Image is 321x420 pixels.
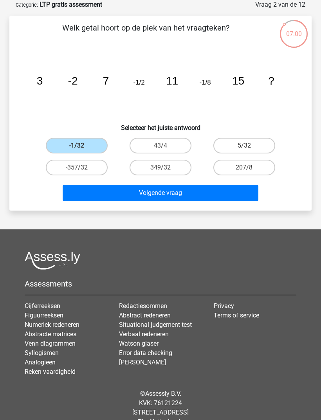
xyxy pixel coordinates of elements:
a: Venn diagrammen [25,340,76,347]
a: Privacy [214,302,234,310]
label: -357/32 [46,160,108,175]
label: -1/32 [46,138,108,153]
h6: Selecteer het juiste antwoord [22,118,299,132]
a: Reken vaardigheid [25,368,76,375]
a: Abstract redeneren [119,312,171,319]
a: Cijferreeksen [25,302,60,310]
tspan: 11 [166,75,178,87]
a: Situational judgement test [119,321,192,328]
label: 349/32 [130,160,191,175]
a: Error data checking [119,349,172,357]
tspan: ? [268,75,274,87]
strong: LTP gratis assessment [40,1,102,8]
a: Terms of service [214,312,259,319]
a: Verbaal redeneren [119,330,169,338]
label: 207/8 [213,160,275,175]
a: Numeriek redeneren [25,321,79,328]
tspan: -2 [68,75,78,87]
a: Assessly B.V. [145,390,181,397]
tspan: 15 [232,75,244,87]
div: 07:00 [279,19,308,39]
p: Welk getal hoort op de plek van het vraagteken? [22,22,270,45]
h5: Assessments [25,279,296,288]
a: [PERSON_NAME] [119,359,166,366]
a: Redactiesommen [119,302,167,310]
label: 5/32 [213,138,275,153]
tspan: 3 [37,75,43,87]
img: Assessly logo [25,251,80,270]
a: Syllogismen [25,349,59,357]
label: 43/4 [130,138,191,153]
a: Abstracte matrices [25,330,76,338]
a: Figuurreeksen [25,312,63,319]
a: Analogieen [25,359,56,366]
tspan: 7 [103,75,109,87]
tspan: -1/2 [133,79,145,87]
small: Categorie: [16,2,38,8]
button: Volgende vraag [63,185,259,201]
tspan: -1/8 [200,79,211,87]
a: Watson glaser [119,340,159,347]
